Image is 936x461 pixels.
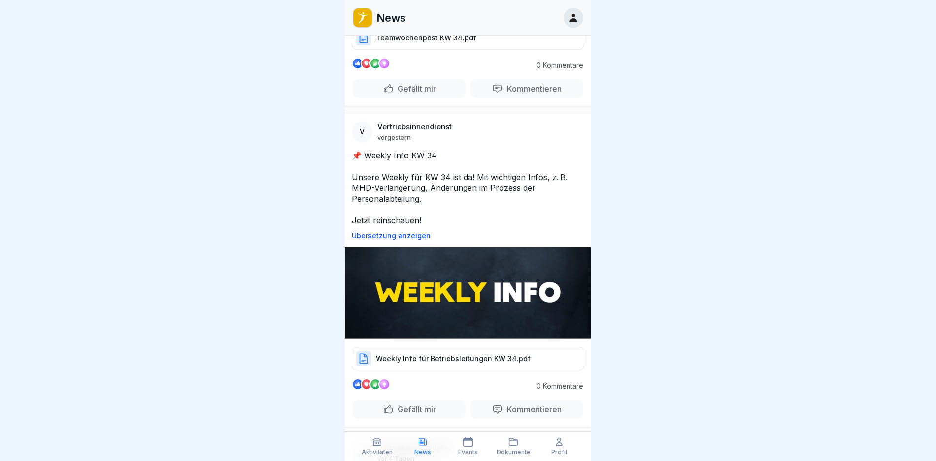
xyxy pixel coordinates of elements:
a: Teamwochenpost KW 34.pdf [352,37,584,47]
p: Kommentieren [503,404,562,414]
p: Events [458,449,478,456]
img: Post Image [345,247,591,339]
p: News [376,11,406,24]
p: Kommentieren [503,84,562,93]
p: Dokumente [497,449,531,456]
p: Vertriebsinnendienst [377,123,452,131]
p: 📌 Weekly Info KW 34 Unsere Weekly für KW 34 ist da! Mit wichtigen Infos, z. B. MHD-Verlängerung, ... [352,150,584,226]
p: vorgestern [377,133,411,141]
p: Gefällt mir [394,404,436,414]
img: oo2rwhh5g6mqyfqxhtbddxvd.png [353,8,372,27]
p: Aktivitäten [362,449,393,456]
p: 0 Kommentare [529,61,583,69]
p: Übersetzung anzeigen [352,232,584,240]
p: Teamwochenpost KW 34.pdf [376,33,476,43]
p: 0 Kommentare [529,382,583,390]
p: News [414,449,431,456]
p: Gefällt mir [394,84,436,93]
p: Weekly Info für Betriebsleitungen KW 34.pdf [376,354,531,364]
div: V [352,122,372,142]
a: Weekly Info für Betriebsleitungen KW 34.pdf [352,358,584,368]
p: Profil [551,449,567,456]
